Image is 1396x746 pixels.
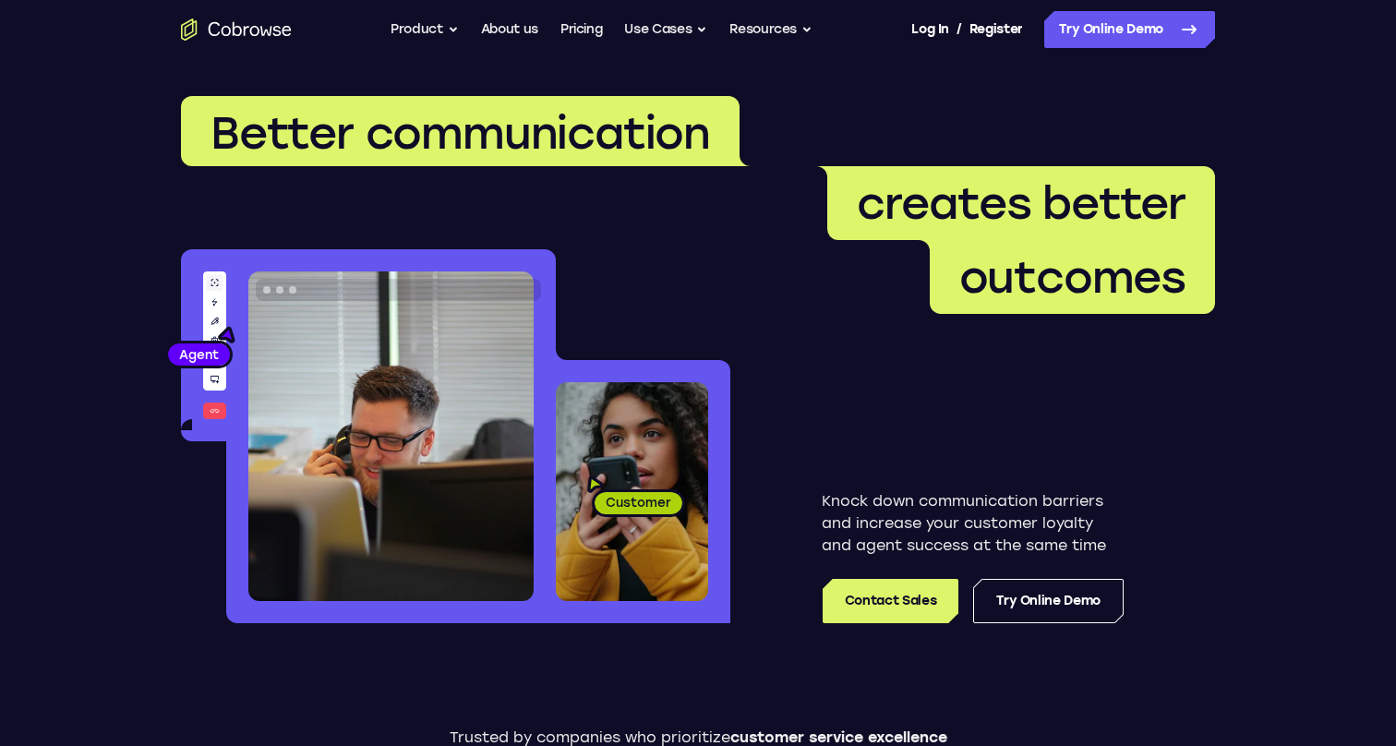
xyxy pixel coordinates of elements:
span: Better communication [211,106,710,160]
a: Try Online Demo [973,579,1124,623]
span: outcomes [959,250,1185,304]
button: Use Cases [624,11,707,48]
a: Go to the home page [181,18,292,41]
a: Pricing [560,11,603,48]
a: Log In [911,11,948,48]
span: customer service excellence [730,728,947,746]
span: / [957,18,962,41]
img: A customer support agent talking on the phone [248,271,534,601]
img: A series of tools used in co-browsing sessions [203,271,226,419]
a: Try Online Demo [1044,11,1215,48]
a: Register [969,11,1023,48]
img: A customer holding their phone [556,382,708,601]
p: Knock down communication barriers and increase your customer loyalty and agent success at the sam... [822,490,1124,557]
button: Product [391,11,459,48]
span: creates better [857,176,1185,230]
a: Contact Sales [823,579,958,623]
button: Resources [729,11,812,48]
a: About us [481,11,538,48]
